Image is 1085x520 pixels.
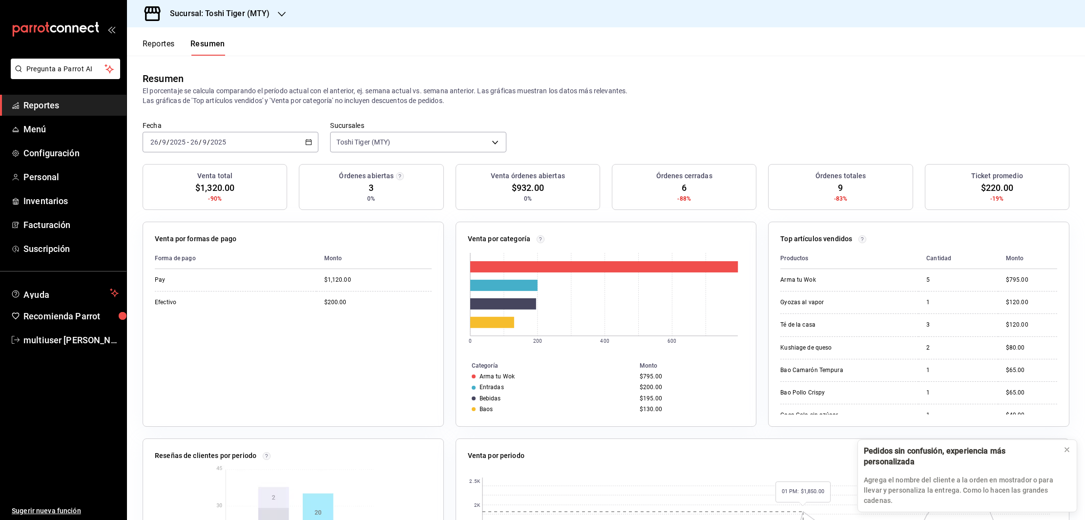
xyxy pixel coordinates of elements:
div: 3 [926,321,990,329]
div: $65.00 [1006,366,1057,374]
span: Toshi Tiger (MTY) [336,137,390,147]
div: $1,120.00 [324,276,432,284]
span: $1,320.00 [195,181,234,194]
span: / [199,138,202,146]
div: Arma tu Wok [780,276,878,284]
th: Cantidad [918,248,998,269]
span: Suscripción [23,242,119,255]
th: Monto [316,248,432,269]
span: Sugerir nueva función [12,506,119,516]
div: 1 [926,298,990,307]
h3: Órdenes cerradas [656,171,712,181]
div: Bao Camarón Tempura [780,366,878,374]
span: - [187,138,189,146]
span: 0% [367,194,375,203]
th: Productos [780,248,918,269]
text: 600 [668,338,676,344]
div: Pay [155,276,252,284]
div: Efectivo [155,298,252,307]
div: 1 [926,389,990,397]
span: Reportes [23,99,119,112]
div: $120.00 [1006,298,1057,307]
input: -- [202,138,207,146]
text: 2K [474,502,480,508]
text: 400 [600,338,609,344]
p: Reseñas de clientes por periodo [155,451,256,461]
div: $40.00 [1006,411,1057,419]
h3: Sucursal: Toshi Tiger (MTY) [162,8,270,20]
div: Bao Pollo Crispy [780,389,878,397]
span: / [159,138,162,146]
p: Agrega el nombre del cliente a la orden en mostrador o para llevar y personaliza la entrega. Como... [864,475,1071,506]
text: 200 [533,338,542,344]
h3: Venta total [197,171,232,181]
span: Pregunta a Parrot AI [26,64,105,74]
span: Configuración [23,146,119,160]
p: El porcentaje se calcula comparando el período actual con el anterior, ej. semana actual vs. sema... [143,86,1069,105]
a: Pregunta a Parrot AI [7,71,120,81]
h3: Ticket promedio [971,171,1023,181]
div: Pedidos sin confusión, experiencia más personalizada [864,446,1055,467]
p: Venta por periodo [468,451,524,461]
div: $795.00 [640,373,740,380]
span: -19% [990,194,1004,203]
div: Coca Cola sin azúcar [780,411,878,419]
div: Entradas [480,384,504,391]
input: -- [162,138,167,146]
span: -90% [208,194,222,203]
span: 6 [682,181,687,194]
input: -- [150,138,159,146]
h3: Órdenes abiertas [339,171,394,181]
button: open_drawer_menu [107,25,115,33]
th: Forma de pago [155,248,316,269]
p: Venta por categoría [468,234,531,244]
span: 3 [369,181,374,194]
span: -83% [834,194,848,203]
text: 0 [469,338,472,344]
span: Menú [23,123,119,136]
th: Monto [636,360,756,371]
div: $200.00 [324,298,432,307]
div: $80.00 [1006,344,1057,352]
span: Recomienda Parrot [23,310,119,323]
div: 5 [926,276,990,284]
div: $795.00 [1006,276,1057,284]
div: Kushiage de queso [780,344,878,352]
div: $65.00 [1006,389,1057,397]
span: / [207,138,210,146]
div: Resumen [143,71,184,86]
span: multiuser [PERSON_NAME] [23,333,119,347]
label: Fecha [143,122,318,129]
div: 1 [926,411,990,419]
th: Categoría [456,360,636,371]
span: Personal [23,170,119,184]
h3: Venta órdenes abiertas [491,171,565,181]
span: $220.00 [981,181,1013,194]
div: 2 [926,344,990,352]
div: Gyozas al vapor [780,298,878,307]
label: Sucursales [330,122,506,129]
button: Resumen [190,39,225,56]
div: $200.00 [640,384,740,391]
span: -88% [677,194,691,203]
div: Baos [480,406,493,413]
p: Venta por formas de pago [155,234,236,244]
input: ---- [169,138,186,146]
span: 9 [838,181,843,194]
div: Arma tu Wok [480,373,515,380]
div: $120.00 [1006,321,1057,329]
input: ---- [210,138,227,146]
span: $932.00 [512,181,544,194]
span: Inventarios [23,194,119,208]
button: Reportes [143,39,175,56]
input: -- [190,138,199,146]
div: 1 [926,366,990,374]
button: Pregunta a Parrot AI [11,59,120,79]
div: $195.00 [640,395,740,402]
th: Monto [998,248,1057,269]
div: $130.00 [640,406,740,413]
div: Té de la casa [780,321,878,329]
h3: Órdenes totales [815,171,866,181]
span: / [167,138,169,146]
span: Ayuda [23,287,106,299]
